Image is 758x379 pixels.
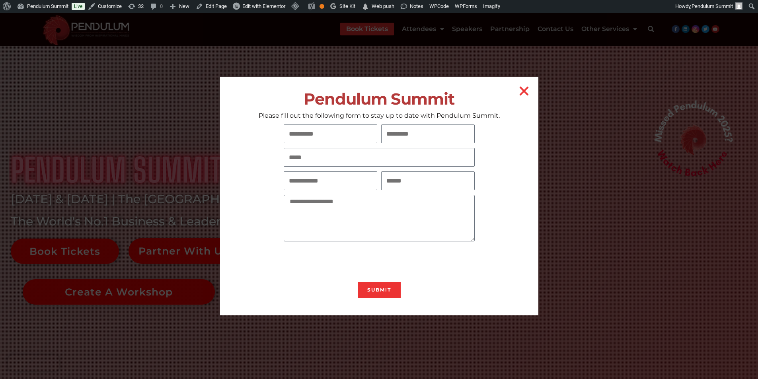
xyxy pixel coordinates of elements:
div: OK [320,4,324,9]
button: Submit [358,282,401,298]
span: Pendulum Summit [692,3,733,9]
a: Close [518,85,530,97]
span:  [361,1,369,12]
span: Site Kit [339,3,355,9]
a: Live [72,3,85,10]
h2: Pendulum Summit [220,90,538,108]
p: Please fill out the following form to stay up to date with Pendulum Summit. [220,111,538,120]
span: Edit with Elementor [242,3,285,9]
iframe: reCAPTCHA [284,246,405,277]
span: Submit [367,288,391,292]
